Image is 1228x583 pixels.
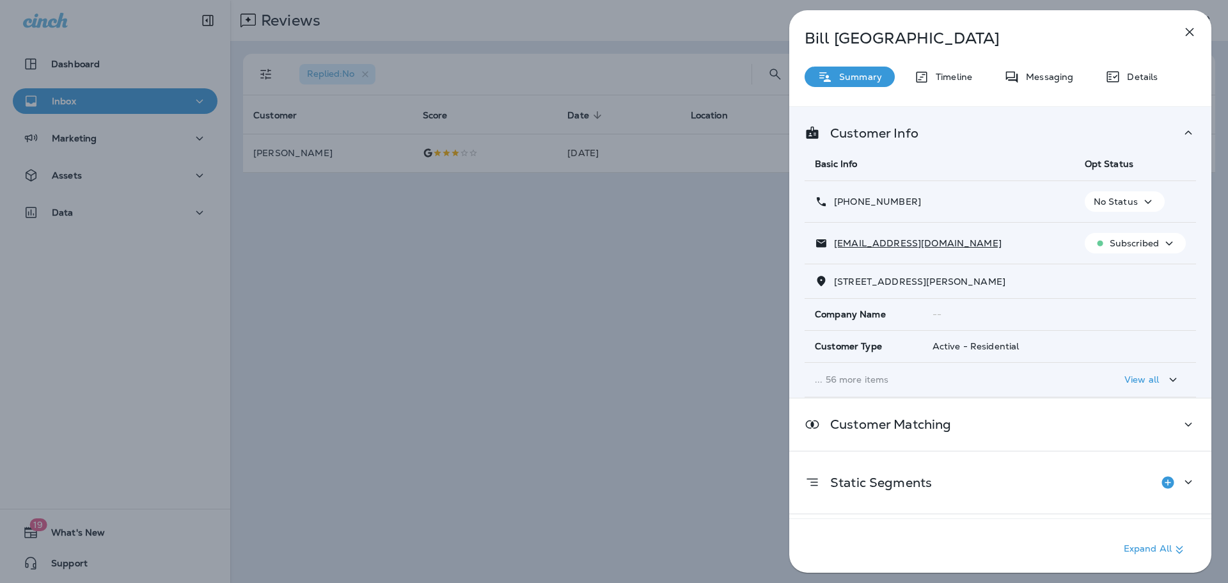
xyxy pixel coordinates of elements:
[805,29,1154,47] p: Bill [GEOGRAPHIC_DATA]
[1019,72,1073,82] p: Messaging
[1121,72,1158,82] p: Details
[828,196,921,207] p: [PHONE_NUMBER]
[1110,238,1159,248] p: Subscribed
[815,374,1064,385] p: ... 56 more items
[933,308,941,320] span: --
[929,72,972,82] p: Timeline
[828,238,1002,248] p: [EMAIL_ADDRESS][DOMAIN_NAME]
[1119,368,1186,392] button: View all
[1124,542,1187,557] p: Expand All
[1085,158,1133,170] span: Opt Status
[1119,538,1192,561] button: Expand All
[815,341,882,352] span: Customer Type
[1094,196,1138,207] p: No Status
[1085,191,1165,212] button: No Status
[834,276,1005,287] span: [STREET_ADDRESS][PERSON_NAME]
[1155,470,1181,495] button: Add to Static Segment
[820,128,918,138] p: Customer Info
[820,477,932,488] p: Static Segments
[933,340,1019,352] span: Active - Residential
[820,419,951,429] p: Customer Matching
[1124,374,1159,385] p: View all
[815,309,886,320] span: Company Name
[815,158,857,170] span: Basic Info
[1085,233,1186,253] button: Subscribed
[833,72,882,82] p: Summary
